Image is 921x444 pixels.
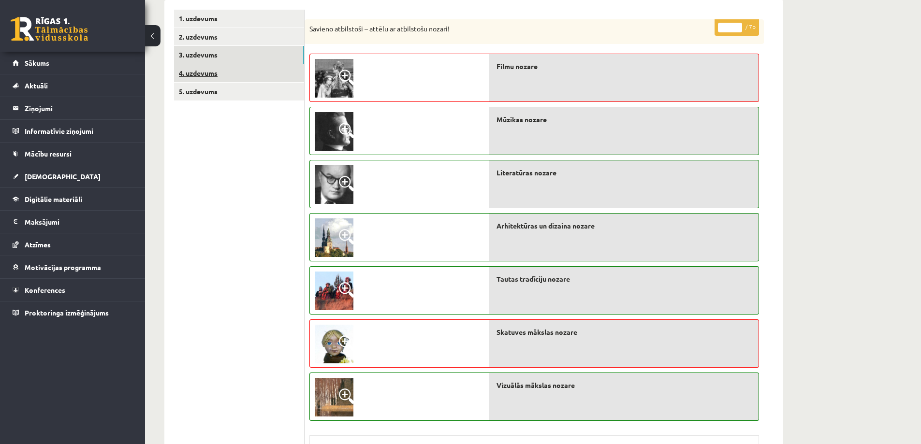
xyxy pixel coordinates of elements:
[497,168,556,178] span: Literatūras nozare
[25,172,101,181] span: [DEMOGRAPHIC_DATA]
[497,274,570,284] span: Tautas tradīciju nozare
[497,115,547,125] span: Mūzikas nozare
[25,286,65,294] span: Konferences
[25,97,133,119] legend: Ziņojumi
[25,263,101,272] span: Motivācijas programma
[11,17,88,41] a: Rīgas 1. Tālmācības vidusskola
[13,97,133,119] a: Ziņojumi
[25,308,109,317] span: Proktoringa izmēģinājums
[315,165,353,204] img: 5.jpg
[25,195,82,203] span: Digitālie materiāli
[13,52,133,74] a: Sākums
[13,143,133,165] a: Mācību resursi
[174,10,304,28] a: 1. uzdevums
[174,28,304,46] a: 2. uzdevums
[315,272,353,310] img: 4.jpg
[497,327,577,337] span: Skatuves mākslas nozare
[13,188,133,210] a: Digitālie materiāli
[315,218,353,257] img: 2.jpg
[13,256,133,278] a: Motivācijas programma
[715,19,759,36] p: / 7p
[13,211,133,233] a: Maksājumi
[174,46,304,64] a: 3. uzdevums
[174,64,304,82] a: 4. uzdevums
[25,58,49,67] span: Sākums
[497,380,575,390] span: Vizuālās mākslas nozare
[13,233,133,256] a: Atzīmes
[174,83,304,100] a: 5. uzdevums
[315,325,353,363] img: 7.jpg
[25,81,48,90] span: Aktuāli
[497,61,538,72] span: Filmu nozare
[315,59,353,98] img: 6.jpg
[309,24,711,34] p: Savieno atbilstoši – attēlu ar atbilstošu nozari!
[13,301,133,324] a: Proktoringa izmēģinājums
[25,120,133,142] legend: Informatīvie ziņojumi
[497,221,595,231] span: Arhitektūras un dizaina nozare
[13,74,133,97] a: Aktuāli
[315,112,353,151] img: 1.jpg
[25,240,51,249] span: Atzīmes
[13,279,133,301] a: Konferences
[315,378,353,416] img: 3.jpg
[13,120,133,142] a: Informatīvie ziņojumi
[13,165,133,187] a: [DEMOGRAPHIC_DATA]
[25,211,133,233] legend: Maksājumi
[25,149,72,158] span: Mācību resursi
